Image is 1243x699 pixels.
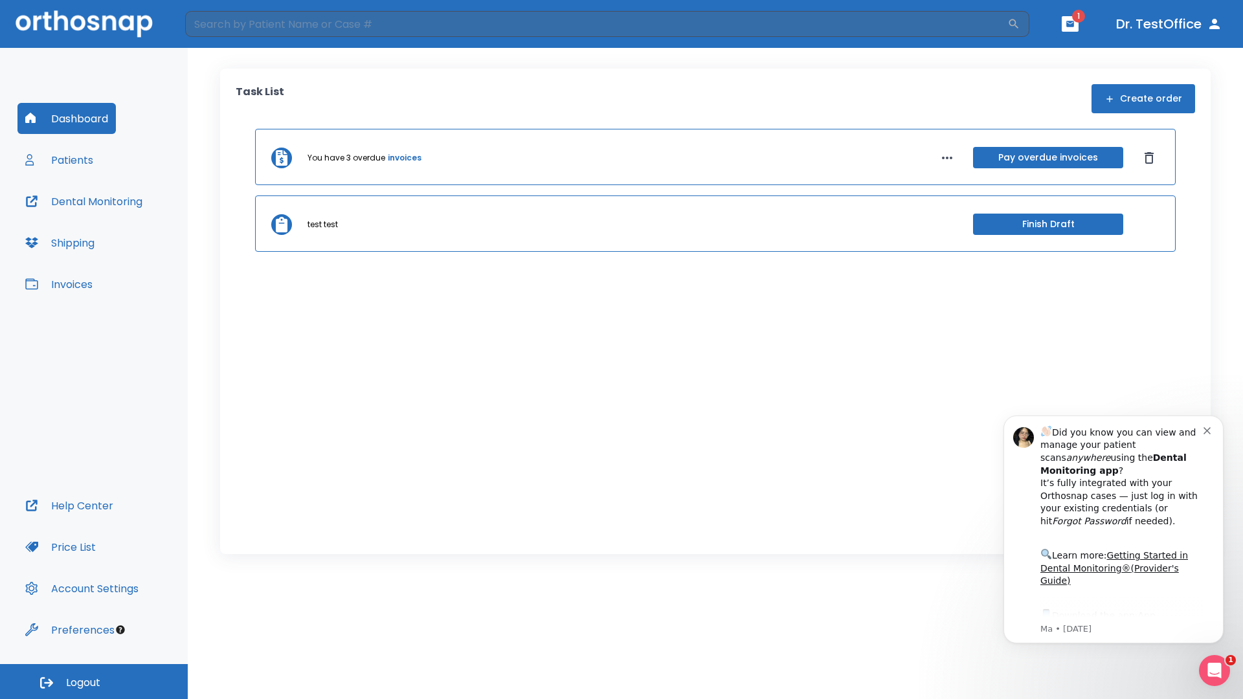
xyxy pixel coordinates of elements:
[17,531,104,562] button: Price List
[1139,148,1159,168] button: Dismiss
[308,219,338,230] p: test test
[115,624,126,636] div: Tooltip anchor
[1092,84,1195,113] button: Create order
[17,144,101,175] button: Patients
[1199,655,1230,686] iframe: Intercom live chat
[973,147,1123,168] button: Pay overdue invoices
[17,227,102,258] button: Shipping
[17,186,150,217] button: Dental Monitoring
[185,11,1007,37] input: Search by Patient Name or Case #
[388,152,421,164] a: invoices
[1111,12,1227,36] button: Dr. TestOffice
[17,490,121,521] button: Help Center
[17,269,100,300] button: Invoices
[984,399,1243,693] iframe: Intercom notifications message
[66,676,100,690] span: Logout
[17,103,116,134] button: Dashboard
[16,10,153,37] img: Orthosnap
[1226,655,1236,665] span: 1
[236,84,284,113] p: Task List
[17,614,122,645] button: Preferences
[1072,10,1085,23] span: 1
[308,152,385,164] p: You have 3 overdue
[17,573,146,604] button: Account Settings
[973,214,1123,235] button: Finish Draft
